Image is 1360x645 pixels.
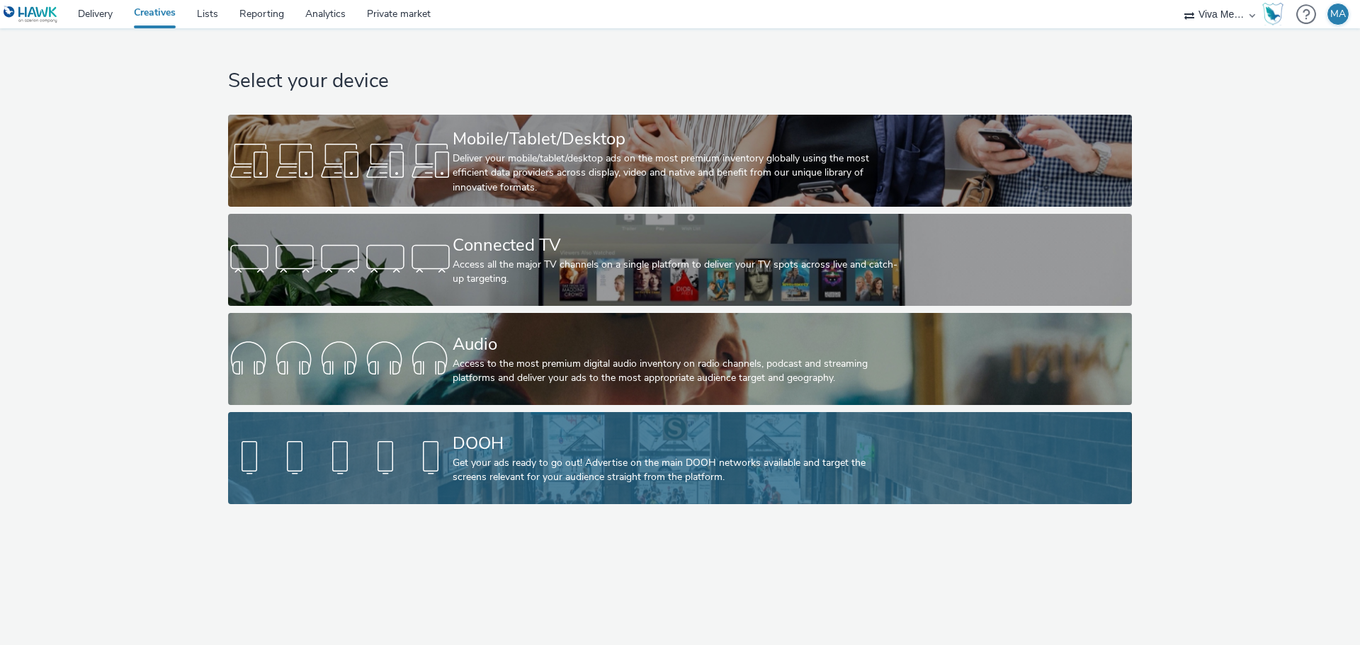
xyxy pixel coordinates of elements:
[1262,3,1289,25] a: Hawk Academy
[453,456,902,485] div: Get your ads ready to go out! Advertise on the main DOOH networks available and target the screen...
[228,68,1131,95] h1: Select your device
[228,313,1131,405] a: AudioAccess to the most premium digital audio inventory on radio channels, podcast and streaming ...
[453,152,902,195] div: Deliver your mobile/tablet/desktop ads on the most premium inventory globally using the most effi...
[228,214,1131,306] a: Connected TVAccess all the major TV channels on a single platform to deliver your TV spots across...
[453,332,902,357] div: Audio
[453,431,902,456] div: DOOH
[453,357,902,386] div: Access to the most premium digital audio inventory on radio channels, podcast and streaming platf...
[228,115,1131,207] a: Mobile/Tablet/DesktopDeliver your mobile/tablet/desktop ads on the most premium inventory globall...
[1262,3,1283,25] img: Hawk Academy
[453,258,902,287] div: Access all the major TV channels on a single platform to deliver your TV spots across live and ca...
[453,233,902,258] div: Connected TV
[4,6,58,23] img: undefined Logo
[1330,4,1346,25] div: MA
[453,127,902,152] div: Mobile/Tablet/Desktop
[228,412,1131,504] a: DOOHGet your ads ready to go out! Advertise on the main DOOH networks available and target the sc...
